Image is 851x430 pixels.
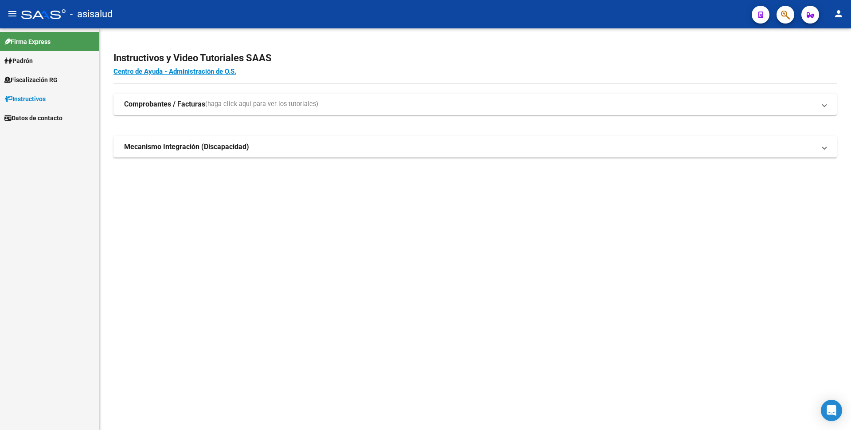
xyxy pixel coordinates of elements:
span: Instructivos [4,94,46,104]
span: Firma Express [4,37,51,47]
span: Datos de contacto [4,113,62,123]
mat-expansion-panel-header: Comprobantes / Facturas(haga click aquí para ver los tutoriales) [113,94,837,115]
span: - asisalud [70,4,113,24]
span: (haga click aquí para ver los tutoriales) [205,99,318,109]
span: Fiscalización RG [4,75,58,85]
mat-expansion-panel-header: Mecanismo Integración (Discapacidad) [113,136,837,158]
a: Centro de Ayuda - Administración de O.S. [113,67,236,75]
strong: Mecanismo Integración (Discapacidad) [124,142,249,152]
mat-icon: menu [7,8,18,19]
mat-icon: person [833,8,844,19]
span: Padrón [4,56,33,66]
div: Open Intercom Messenger [821,400,842,421]
strong: Comprobantes / Facturas [124,99,205,109]
h2: Instructivos y Video Tutoriales SAAS [113,50,837,67]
